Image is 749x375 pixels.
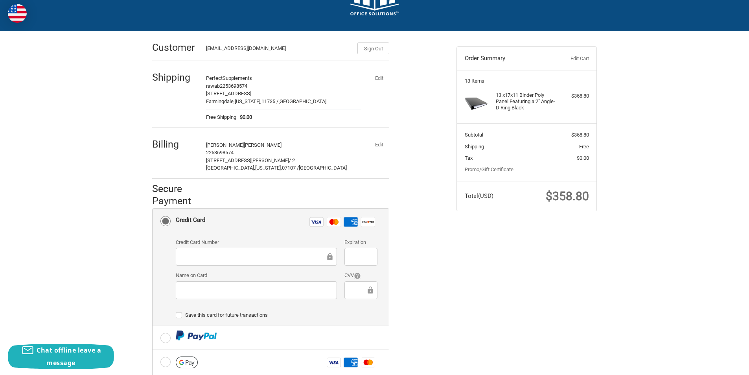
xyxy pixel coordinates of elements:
span: / 2 [289,157,295,163]
span: [STREET_ADDRESS] [206,91,251,96]
span: [GEOGRAPHIC_DATA], [206,165,255,171]
span: [US_STATE], [235,98,261,104]
span: [GEOGRAPHIC_DATA] [278,98,326,104]
span: $0.00 [577,155,589,161]
img: duty and tax information for United States [8,4,27,23]
span: [US_STATE], [255,165,282,171]
label: Credit Card Number [176,238,337,246]
label: Name on Card [176,272,337,279]
span: Supplements [223,75,252,81]
iframe: Secure Credit Card Frame - CVV [350,286,366,295]
span: $358.80 [546,189,589,203]
span: 2253698574 [220,83,247,89]
span: $0.00 [236,113,252,121]
span: [PERSON_NAME] [206,142,244,148]
h4: 13 x 17x11 Binder Poly Panel Featuring a 2" Angle-D Ring Black [496,92,556,111]
span: Total (USD) [465,192,493,200]
a: Edit Cart [550,55,589,63]
img: PayPal icon [176,331,217,340]
span: Free Shipping [206,113,236,121]
label: Save this card for future transactions [176,312,377,318]
label: CVV [344,272,377,279]
span: Shipping [465,144,484,150]
div: Credit Card [176,214,205,227]
span: Perfect [206,75,223,81]
button: Chat offline leave a message [8,344,114,369]
span: Subtotal [465,132,483,138]
span: 2253698574 [206,150,234,155]
div: [EMAIL_ADDRESS][DOMAIN_NAME] [206,44,350,54]
label: Expiration [344,238,377,246]
a: Promo/Gift Certificate [465,166,513,172]
span: Chat offline leave a message [37,346,101,367]
button: Sign Out [357,42,389,54]
iframe: Secure Credit Card Frame - Expiration Date [350,252,372,261]
button: Edit [369,139,389,150]
span: [GEOGRAPHIC_DATA] [299,165,347,171]
iframe: Secure Credit Card Frame - Cardholder Name [181,286,331,295]
span: Farmingdale, [206,98,235,104]
h2: Secure Payment [152,183,205,207]
span: Free [579,144,589,150]
button: Edit [369,72,389,83]
span: [STREET_ADDRESS][PERSON_NAME] [206,157,289,163]
h2: Billing [152,138,198,150]
span: [PERSON_NAME] [244,142,282,148]
span: $358.80 [571,132,589,138]
iframe: Secure Credit Card Frame - Credit Card Number [181,252,326,261]
img: Google Pay icon [176,357,198,368]
span: Tax [465,155,473,161]
span: 11735 / [261,98,278,104]
div: $358.80 [558,92,589,100]
span: 07107 / [282,165,299,171]
span: rawab [206,83,220,89]
h2: Customer [152,41,198,54]
h2: Shipping [152,71,198,83]
h3: Order Summary [465,55,550,63]
h3: 13 Items [465,78,589,84]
